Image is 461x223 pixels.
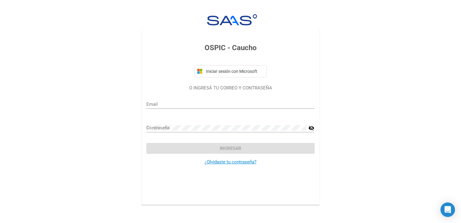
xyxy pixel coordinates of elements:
span: Ingresar [220,146,241,151]
button: Iniciar sesión con Microsoft [194,65,267,77]
p: O INGRESÁ TU CORREO Y CONTRASEÑA [146,85,314,92]
div: Open Intercom Messenger [440,202,455,217]
a: ¿Olvidaste tu contraseña? [205,159,256,165]
button: Ingresar [146,143,314,154]
mat-icon: visibility_off [308,124,314,132]
h3: OSPIC - Caucho [146,42,314,53]
span: Iniciar sesión con Microsoft [205,69,264,74]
